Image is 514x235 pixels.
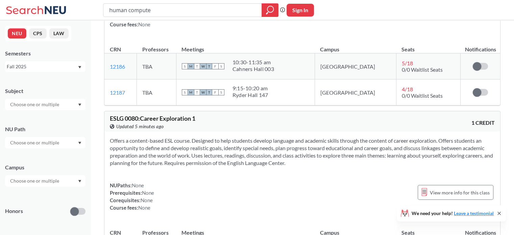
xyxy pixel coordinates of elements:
[402,60,413,66] span: 5 / 18
[7,63,77,70] div: Fall 2025
[5,61,85,72] div: Fall 2025Dropdown arrow
[5,207,23,215] p: Honors
[396,39,461,53] th: Seats
[182,63,188,69] span: S
[116,123,164,130] span: Updated 5 minutes ago
[430,188,490,197] span: View more info for this class
[110,89,125,96] a: 12187
[7,100,64,109] input: Choose one or multiple
[232,85,268,92] div: 9:15 - 10:20 am
[218,89,224,95] span: S
[132,182,144,188] span: None
[7,177,64,185] input: Choose one or multiple
[287,4,314,17] button: Sign In
[194,63,200,69] span: T
[7,139,64,147] input: Choose one or multiple
[232,92,268,98] div: Ryder Hall 147
[137,39,176,53] th: Professors
[137,79,176,105] td: TBA
[206,63,212,69] span: T
[232,66,274,72] div: Cahners Hall 003
[188,63,194,69] span: M
[5,137,85,148] div: Dropdown arrow
[200,89,206,95] span: W
[454,210,494,216] a: Leave a testimonial
[5,99,85,110] div: Dropdown arrow
[78,180,81,183] svg: Dropdown arrow
[110,63,125,70] a: 12186
[49,28,69,39] button: LAW
[138,205,150,211] span: None
[5,175,85,187] div: Dropdown arrow
[188,89,194,95] span: M
[471,119,495,126] span: 1 CREDIT
[200,63,206,69] span: W
[412,211,494,216] span: We need your help!
[402,86,413,92] span: 4 / 18
[138,21,150,27] span: None
[182,89,188,95] span: S
[206,89,212,95] span: T
[110,46,121,53] div: CRN
[141,197,153,203] span: None
[5,164,85,171] div: Campus
[402,66,443,73] span: 0/0 Waitlist Seats
[78,103,81,106] svg: Dropdown arrow
[402,92,443,99] span: 0/0 Waitlist Seats
[212,89,218,95] span: F
[137,53,176,79] td: TBA
[108,4,257,16] input: Class, professor, course number, "phrase"
[266,5,274,15] svg: magnifying glass
[8,28,26,39] button: NEU
[78,142,81,144] svg: Dropdown arrow
[461,39,500,53] th: Notifications
[5,50,85,57] div: Semesters
[212,63,218,69] span: F
[110,182,154,211] div: NUPaths: Prerequisites: Corequisites: Course fees:
[142,190,154,196] span: None
[176,39,315,53] th: Meetings
[232,59,274,66] div: 10:30 - 11:35 am
[5,87,85,95] div: Subject
[315,79,396,105] td: [GEOGRAPHIC_DATA]
[218,63,224,69] span: S
[315,39,396,53] th: Campus
[78,66,81,69] svg: Dropdown arrow
[194,89,200,95] span: T
[315,53,396,79] td: [GEOGRAPHIC_DATA]
[110,137,495,167] section: Offers a content-based ESL course. Designed to help students develop language and academic skills...
[5,125,85,133] div: NU Path
[262,3,278,17] div: magnifying glass
[110,115,195,122] span: ESLG 0080 : Career Exploration 1
[29,28,47,39] button: CPS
